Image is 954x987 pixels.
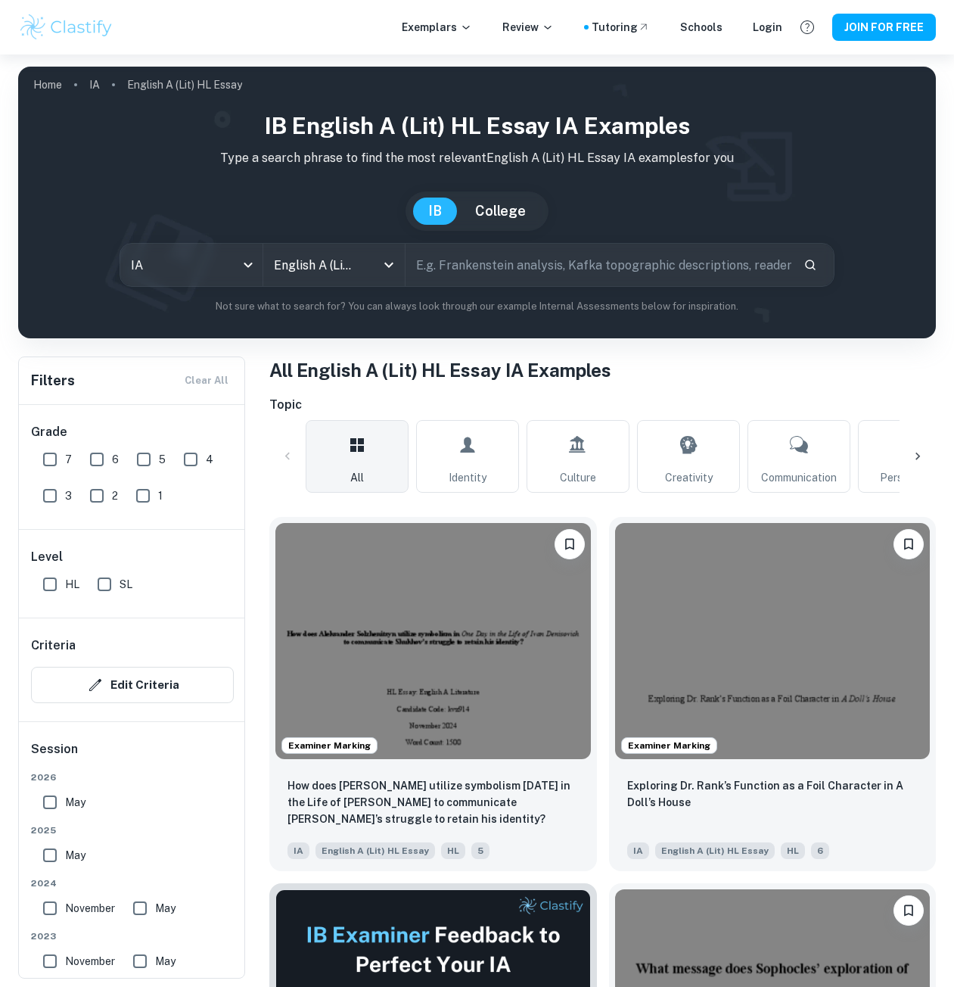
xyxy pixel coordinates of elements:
[269,396,936,414] h6: Topic
[155,900,176,917] span: May
[471,842,489,859] span: 5
[880,469,939,486] span: Perspective
[112,451,119,468] span: 6
[127,76,242,93] p: English A (Lit) HL Essay
[781,842,805,859] span: HL
[627,842,649,859] span: IA
[31,824,234,837] span: 2025
[31,637,76,655] h6: Criteria
[378,254,399,276] button: Open
[761,469,837,486] span: Communication
[287,777,579,827] p: How does Aleksander Solzhenitsyn utilize symbolism in One Day in the Life of Ivan Denisovich to c...
[31,667,234,703] button: Edit Criteria
[18,67,936,338] img: profile cover
[797,252,823,278] button: Search
[811,842,829,859] span: 6
[33,74,62,95] a: Home
[89,74,100,95] a: IA
[31,548,234,566] h6: Level
[627,777,918,811] p: Exploring Dr. Rank’s Function as a Foil Character in A Doll’s House
[65,794,85,811] span: May
[655,842,775,859] span: English A (Lit) HL Essay
[615,523,931,759] img: English A (Lit) HL Essay IA example thumbnail: Exploring Dr. Rank’s Function as a Foil
[31,370,75,391] h6: Filters
[592,19,650,36] a: Tutoring
[622,739,716,752] span: Examiner Marking
[269,517,597,871] a: Examiner MarkingPlease log in to bookmark exemplarsHow does Aleksander Solzhenitsyn utilize symbo...
[275,523,591,759] img: English A (Lit) HL Essay IA example thumbnail: How does Aleksander Solzhenitsyn utilize
[502,19,554,36] p: Review
[287,842,309,859] span: IA
[31,740,234,771] h6: Session
[155,953,176,970] span: May
[680,19,722,36] a: Schools
[18,12,114,42] img: Clastify logo
[158,487,163,504] span: 1
[65,576,79,593] span: HL
[893,895,924,926] button: Please log in to bookmark exemplars
[560,469,596,486] span: Culture
[269,357,936,384] h1: All English A (Lit) HL Essay IA Examples
[65,900,115,917] span: November
[413,198,457,225] button: IB
[65,451,72,468] span: 7
[65,847,85,864] span: May
[120,576,132,593] span: SL
[753,19,782,36] a: Login
[159,451,166,468] span: 5
[206,451,213,468] span: 4
[65,487,72,504] span: 3
[31,929,234,943] span: 2023
[406,244,791,286] input: E.g. Frankenstein analysis, Kafka topographic descriptions, reader's perception...
[665,469,713,486] span: Creativity
[893,529,924,559] button: Please log in to bookmark exemplars
[30,149,924,167] p: Type a search phrase to find the most relevant English A (Lit) HL Essay IA examples for you
[460,198,541,225] button: College
[65,953,115,970] span: November
[31,771,234,784] span: 2026
[315,842,435,859] span: English A (Lit) HL Essay
[609,517,937,871] a: Examiner MarkingPlease log in to bookmark exemplarsExploring Dr. Rank’s Function as a Foil Charac...
[402,19,472,36] p: Exemplars
[350,469,364,486] span: All
[449,469,486,486] span: Identity
[112,487,118,504] span: 2
[31,423,234,441] h6: Grade
[282,739,377,752] span: Examiner Marking
[441,842,465,859] span: HL
[555,529,585,559] button: Please log in to bookmark exemplars
[31,876,234,890] span: 2024
[794,14,820,40] button: Help and Feedback
[120,244,263,286] div: IA
[832,14,936,41] button: JOIN FOR FREE
[30,109,924,143] h1: IB English A (Lit) HL Essay IA examples
[30,299,924,314] p: Not sure what to search for? You can always look through our example Internal Assessments below f...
